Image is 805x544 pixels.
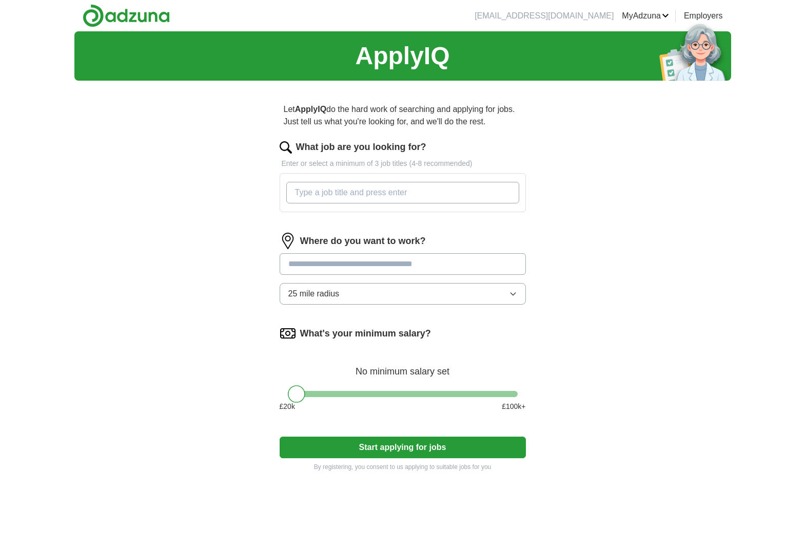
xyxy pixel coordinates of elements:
[280,141,292,154] img: search.png
[288,288,340,300] span: 25 mile radius
[280,462,526,472] p: By registering, you consent to us applying to suitable jobs for you
[83,4,170,27] img: Adzuna logo
[684,10,723,22] a: Employers
[622,10,669,22] a: MyAdzuna
[280,158,526,169] p: Enter or select a minimum of 3 job titles (4-8 recommended)
[280,437,526,458] button: Start applying for jobs
[502,401,525,412] span: £ 100 k+
[295,105,326,114] strong: ApplyIQ
[280,99,526,132] p: Let do the hard work of searching and applying for jobs. Just tell us what you're looking for, an...
[286,182,519,203] input: Type a job title and press enter
[296,140,426,154] label: What job are you looking for?
[280,283,526,305] button: 25 mile radius
[300,234,426,248] label: Where do you want to work?
[280,233,296,249] img: location.png
[280,401,295,412] span: £ 20 k
[280,354,526,379] div: No minimum salary set
[300,327,431,341] label: What's your minimum salary?
[280,325,296,342] img: salary.png
[355,37,449,74] h1: ApplyIQ
[475,10,614,22] li: [EMAIL_ADDRESS][DOMAIN_NAME]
